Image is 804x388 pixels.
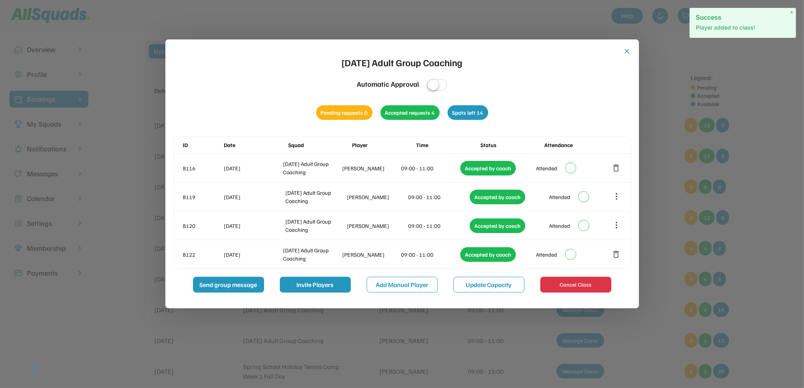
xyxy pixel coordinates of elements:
[401,250,459,259] div: 09:00 - 11:00
[283,160,341,176] div: [DATE] Adult Group Coaching
[193,277,264,293] button: Send group message
[460,161,516,175] div: Accepted by coach
[401,164,459,172] div: 09:00 - 11:00
[224,164,282,172] div: [DATE]
[623,47,631,55] button: close
[612,250,621,259] button: delete
[352,141,414,149] div: Player
[409,222,469,230] div: 09:00 - 11:00
[224,193,284,201] div: [DATE]
[342,164,400,172] div: [PERSON_NAME]
[288,141,350,149] div: Squad
[448,105,488,120] div: Spots left 14
[696,24,790,32] p: Player added to class!
[283,246,341,263] div: [DATE] Adult Group Coaching
[342,55,463,69] div: [DATE] Adult Group Coaching
[280,277,351,293] button: Invite Players
[612,163,621,173] button: delete
[347,193,407,201] div: [PERSON_NAME]
[183,193,223,201] div: 8119
[285,217,345,234] div: [DATE] Adult Group Coaching
[224,141,287,149] div: Date
[549,222,570,230] div: Attended
[342,250,400,259] div: [PERSON_NAME]
[696,14,790,21] h2: Success
[544,141,607,149] div: Attendance
[536,164,557,172] div: Attended
[409,193,469,201] div: 09:00 - 11:00
[790,9,793,16] span: ×
[480,141,543,149] div: Status
[460,247,516,262] div: Accepted by coach
[285,188,345,205] div: [DATE] Adult Group Coaching
[183,164,223,172] div: 8116
[416,141,478,149] div: Time
[347,222,407,230] div: [PERSON_NAME]
[316,105,373,120] div: Pending requests 0
[357,79,419,90] div: Automatic Approval
[470,190,525,204] div: Accepted by coach
[183,222,223,230] div: 8120
[367,277,438,293] button: Add Manual Player
[540,277,611,293] button: Cancel Class
[470,218,525,233] div: Accepted by coach
[454,277,525,293] button: Update Capacity
[549,193,570,201] div: Attended
[380,105,440,120] div: Accepted requests 4
[536,250,557,259] div: Attended
[183,141,223,149] div: ID
[224,250,282,259] div: [DATE]
[183,250,223,259] div: 8122
[224,222,284,230] div: [DATE]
